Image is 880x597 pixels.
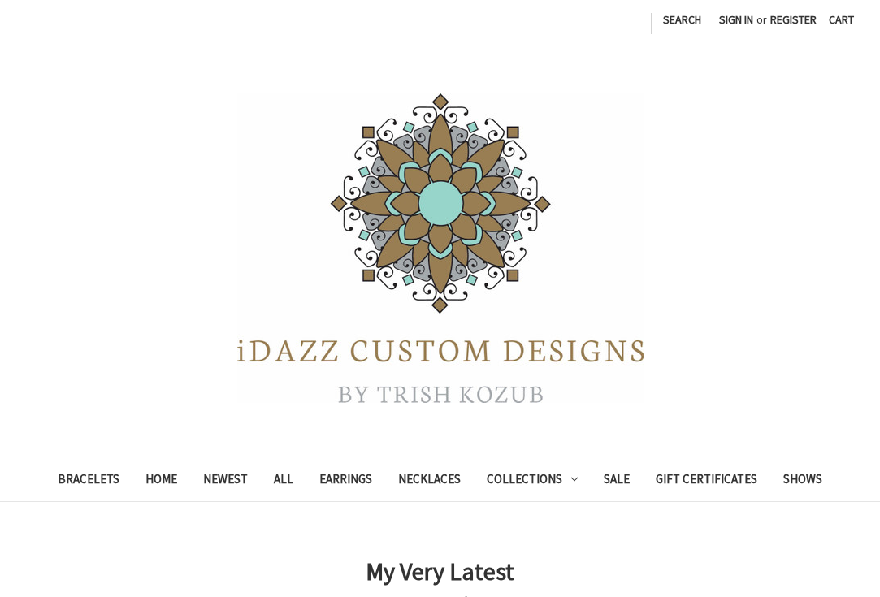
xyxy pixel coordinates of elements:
[770,461,835,501] a: Shows
[829,12,854,27] span: Cart
[643,461,770,501] a: Gift Certificates
[591,461,643,501] a: Sale
[45,461,132,501] a: Bracelets
[237,93,644,403] img: iDazz Custom Designs
[755,11,769,28] span: or
[190,461,261,501] a: Newest
[132,461,190,501] a: Home
[366,556,514,586] strong: My Very Latest
[385,461,474,501] a: Necklaces
[306,461,385,501] a: Earrings
[261,461,306,501] a: All
[474,461,591,501] a: Collections
[648,6,654,37] li: |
